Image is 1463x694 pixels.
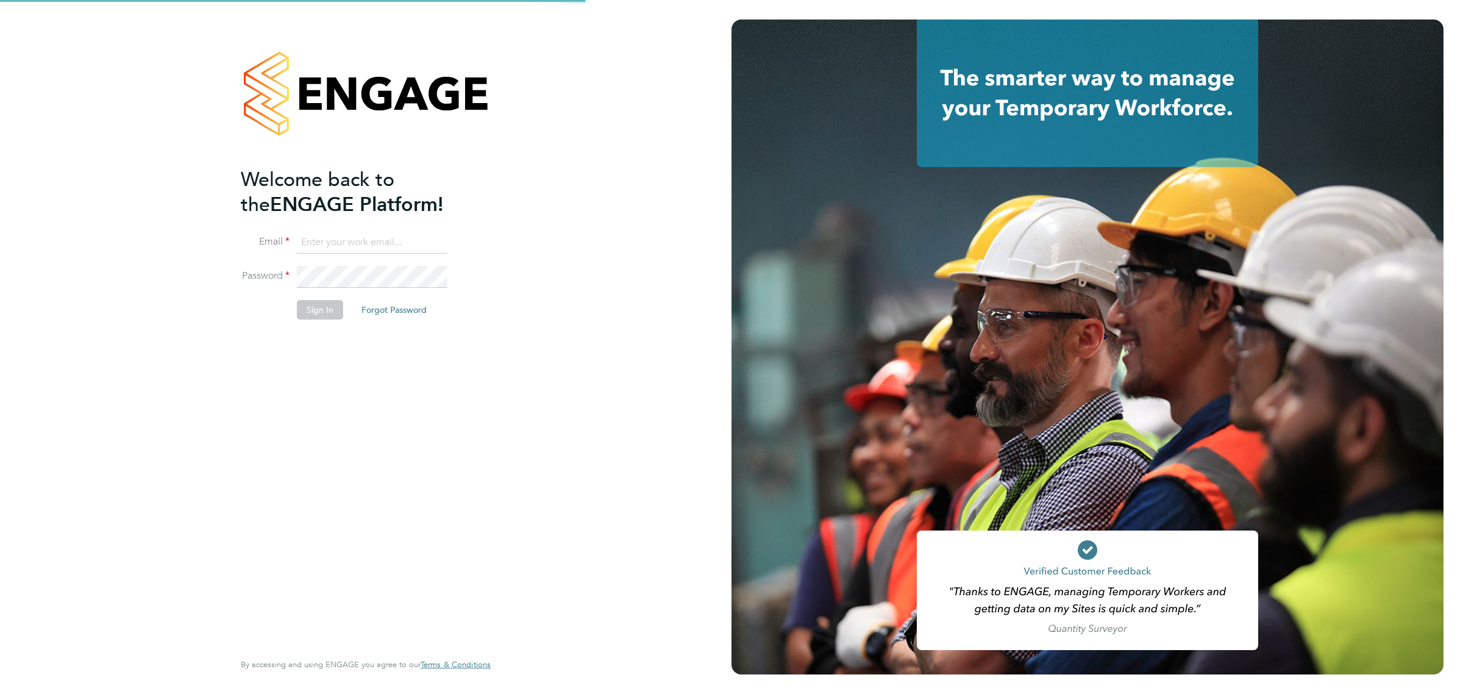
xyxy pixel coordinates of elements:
label: Email [241,235,290,248]
span: By accessing and using ENGAGE you agree to our [241,659,491,670]
h2: ENGAGE Platform! [241,167,479,217]
a: Terms & Conditions [421,660,491,670]
span: Welcome back to the [241,168,394,216]
input: Enter your work email... [297,232,447,254]
button: Sign In [297,300,343,320]
label: Password [241,270,290,282]
button: Forgot Password [352,300,436,320]
span: Terms & Conditions [421,659,491,670]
